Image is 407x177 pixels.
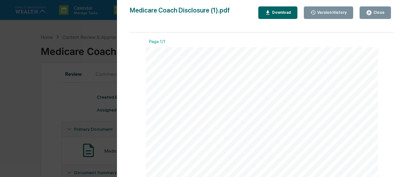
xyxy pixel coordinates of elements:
[271,10,291,15] div: Download
[316,10,347,15] div: Version History
[304,6,353,19] button: Version History
[146,39,378,47] div: Page 1/1
[386,156,404,173] iframe: Open customer support
[130,6,230,19] div: Medicare Coach Disclosure (1).pdf
[258,6,297,19] button: Download
[372,10,385,15] div: Close
[360,6,391,19] button: Close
